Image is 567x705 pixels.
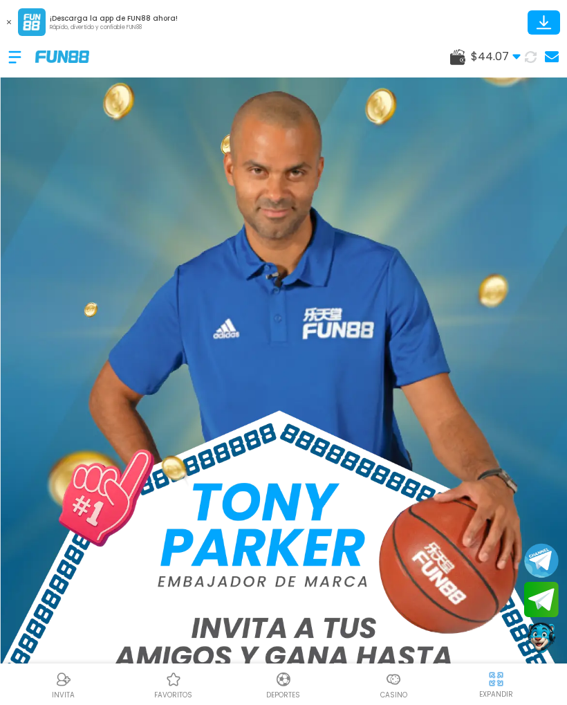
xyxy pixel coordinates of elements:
p: ¡Descarga la app de FUN88 ahora! [50,13,178,24]
button: Contact customer service [524,621,559,657]
img: Casino [385,671,402,688]
a: CasinoCasinoCasino [339,669,449,700]
img: Deportes [275,671,292,688]
p: EXPANDIR [479,689,513,699]
p: INVITA [52,690,75,700]
a: ReferralReferralINVITA [8,669,118,700]
img: Company Logo [35,51,89,62]
img: Referral [55,671,72,688]
p: Casino [380,690,407,700]
img: Casino Favoritos [165,671,182,688]
p: Deportes [266,690,300,700]
p: Rápido, divertido y confiable FUN88 [50,24,178,32]
p: favoritos [154,690,192,700]
button: Join telegram [524,582,559,618]
a: Casino FavoritosCasino Favoritosfavoritos [118,669,228,700]
span: $ 44.07 [471,48,521,65]
img: hide [487,670,505,688]
a: DeportesDeportesDeportes [228,669,338,700]
img: App Logo [18,8,46,36]
button: Join telegram channel [524,542,559,578]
